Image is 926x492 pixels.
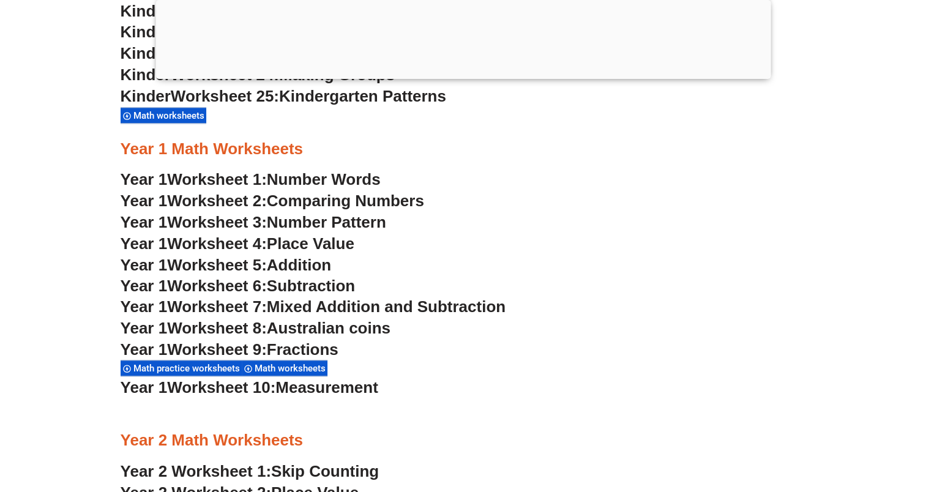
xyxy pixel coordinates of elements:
[121,430,806,451] h3: Year 2 Math Worksheets
[121,107,206,124] div: Math worksheets
[121,256,332,274] a: Year 1Worksheet 5:Addition
[167,378,275,397] span: Worksheet 10:
[167,277,267,295] span: Worksheet 6:
[167,297,267,316] span: Worksheet 7:
[121,297,506,316] a: Year 1Worksheet 7:Mixed Addition and Subtraction
[121,234,354,253] a: Year 1Worksheet 4:Place Value
[121,192,424,210] a: Year 1Worksheet 2:Comparing Numbers
[722,354,926,492] iframe: Chat Widget
[171,87,279,105] span: Worksheet 25:
[267,340,338,359] span: Fractions
[167,340,267,359] span: Worksheet 9:
[267,319,390,337] span: Australian coins
[167,234,267,253] span: Worksheet 4:
[121,277,356,295] a: Year 1Worksheet 6:Subtraction
[121,44,171,62] span: Kinder
[279,87,446,105] span: Kindergarten Patterns
[271,462,379,480] span: Skip Counting
[167,192,267,210] span: Worksheet 2:
[267,192,424,210] span: Comparing Numbers
[267,213,386,231] span: Number Pattern
[121,139,806,160] h3: Year 1 Math Worksheets
[267,170,381,188] span: Number Words
[267,297,506,316] span: Mixed Addition and Subtraction
[121,378,378,397] a: Year 1Worksheet 10:Measurement
[267,234,354,253] span: Place Value
[121,462,272,480] span: Year 2 Worksheet 1:
[275,378,378,397] span: Measurement
[167,213,267,231] span: Worksheet 3:
[167,256,267,274] span: Worksheet 5:
[242,360,327,376] div: Math worksheets
[267,277,355,295] span: Subtraction
[121,87,171,105] span: Kinder
[167,319,267,337] span: Worksheet 8:
[121,65,171,84] span: Kinder
[255,363,329,374] span: Math worksheets
[133,110,208,121] span: Math worksheets
[121,23,171,41] span: Kinder
[121,462,379,480] a: Year 2 Worksheet 1:Skip Counting
[121,2,171,20] span: Kinder
[121,170,381,188] a: Year 1Worksheet 1:Number Words
[167,170,267,188] span: Worksheet 1:
[121,213,386,231] a: Year 1Worksheet 3:Number Pattern
[267,256,331,274] span: Addition
[121,340,338,359] a: Year 1Worksheet 9:Fractions
[133,363,244,374] span: Math practice worksheets
[121,360,242,376] div: Math practice worksheets
[121,319,390,337] a: Year 1Worksheet 8:Australian coins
